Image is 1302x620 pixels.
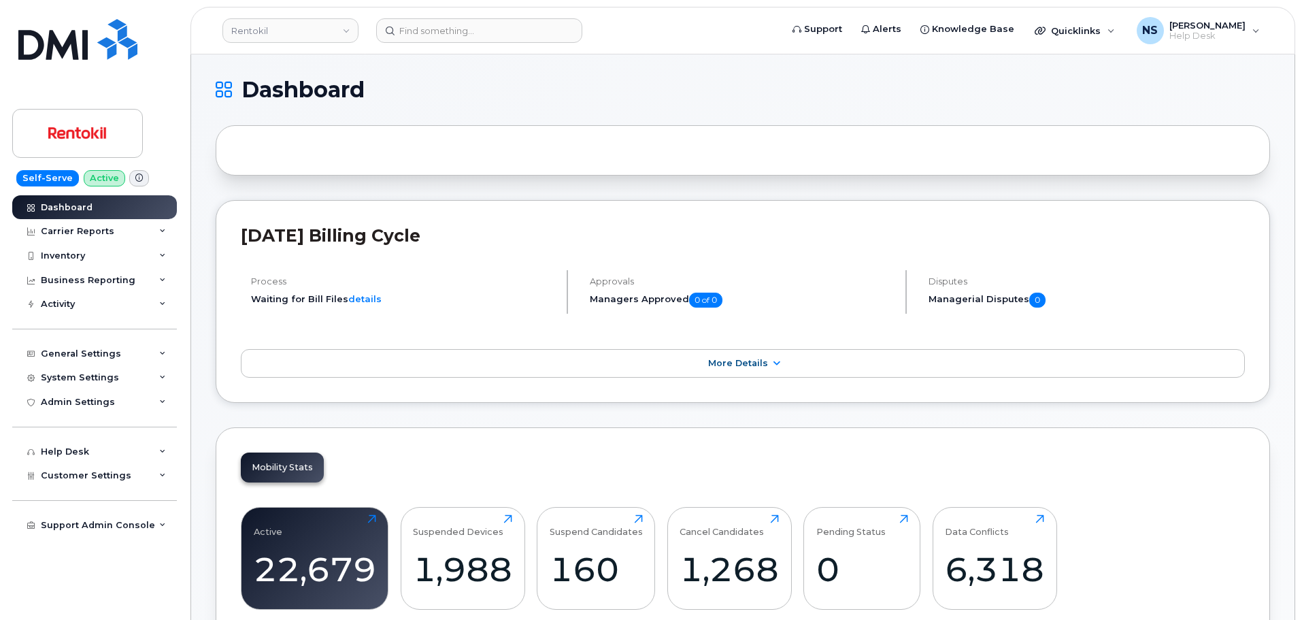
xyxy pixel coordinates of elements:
[254,515,282,537] div: Active
[945,549,1044,589] div: 6,318
[1243,561,1292,610] iframe: Messenger Launcher
[241,225,1245,246] h2: [DATE] Billing Cycle
[348,293,382,304] a: details
[241,80,365,100] span: Dashboard
[1029,293,1046,308] span: 0
[816,515,908,602] a: Pending Status0
[929,276,1245,287] h4: Disputes
[680,515,764,537] div: Cancel Candidates
[680,515,779,602] a: Cancel Candidates1,268
[413,515,512,602] a: Suspended Devices1,988
[590,293,894,308] h5: Managers Approved
[590,276,894,287] h4: Approvals
[816,549,908,589] div: 0
[413,515,503,537] div: Suspended Devices
[680,549,779,589] div: 1,268
[708,358,768,368] span: More Details
[816,515,886,537] div: Pending Status
[945,515,1009,537] div: Data Conflicts
[929,293,1245,308] h5: Managerial Disputes
[550,515,643,602] a: Suspend Candidates160
[945,515,1044,602] a: Data Conflicts6,318
[550,549,643,589] div: 160
[254,515,376,602] a: Active22,679
[251,276,555,287] h4: Process
[251,293,555,306] li: Waiting for Bill Files
[689,293,722,308] span: 0 of 0
[413,549,512,589] div: 1,988
[254,549,376,589] div: 22,679
[550,515,643,537] div: Suspend Candidates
